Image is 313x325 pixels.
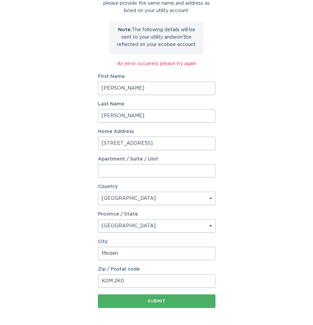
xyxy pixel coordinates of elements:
label: First Name [98,74,215,79]
div: An error occurred, please try again [98,60,215,67]
label: Province / State [98,212,138,217]
label: Apartment / Suite / Unit [98,157,215,161]
strong: Note: [118,28,132,32]
label: Zip / Postal code [98,267,215,272]
label: City [98,239,215,244]
label: Country [98,184,118,189]
button: Submit [98,294,215,308]
p: The following details will be sent to your utility and won't be reflected on your ecobee account. [115,26,199,48]
div: Submit [101,299,212,303]
label: Last Name [98,102,215,106]
label: Home Address [98,129,215,134]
